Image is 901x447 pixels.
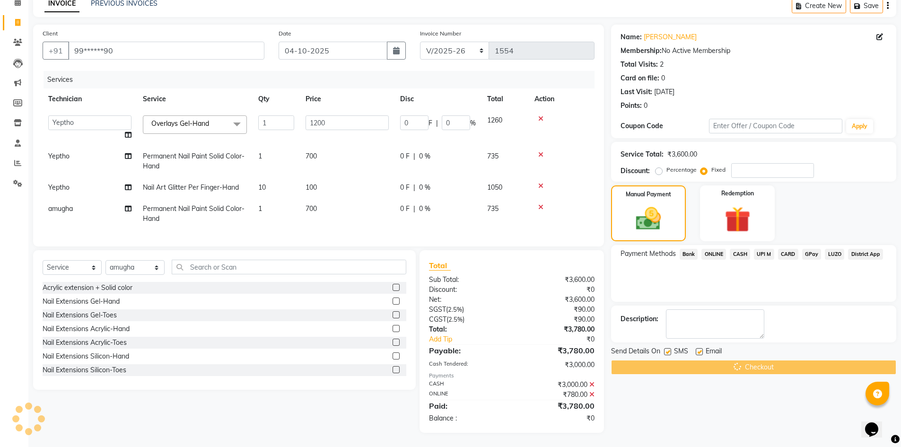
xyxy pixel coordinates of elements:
span: 735 [487,152,499,160]
div: Sub Total: [422,275,512,285]
div: Nail Extensions Gel-Toes [43,310,117,320]
div: ₹0 [512,285,602,295]
div: Points: [621,101,642,111]
span: | [413,151,415,161]
span: SMS [674,346,688,358]
div: ONLINE [422,390,512,400]
div: Description: [621,314,658,324]
div: ( ) [422,305,512,315]
span: LUZO [825,249,844,260]
div: ₹0 [527,334,602,344]
th: Service [137,88,253,110]
div: Total: [422,324,512,334]
span: CARD [778,249,798,260]
input: Enter Offer / Coupon Code [709,119,842,133]
label: Client [43,29,58,38]
div: Card on file: [621,73,659,83]
div: 2 [660,60,664,70]
div: ₹3,600.00 [512,295,602,305]
div: Nail Extensions Acrylic-Toes [43,338,127,348]
span: Payment Methods [621,249,676,259]
th: Qty [253,88,300,110]
span: 0 % [419,183,430,193]
div: ₹3,780.00 [512,400,602,412]
div: CASH [422,380,512,390]
div: Discount: [621,166,650,176]
div: 0 [661,73,665,83]
a: [PERSON_NAME] [644,32,697,42]
div: Last Visit: [621,87,652,97]
div: Nail Extensions Gel-Hand [43,297,120,307]
span: 0 F [400,183,410,193]
span: 1 [258,204,262,213]
div: ₹3,600.00 [512,275,602,285]
span: Yeptho [48,183,70,192]
div: Payments [429,372,594,380]
span: F [429,118,432,128]
div: ( ) [422,315,512,324]
div: Nail Extensions Acrylic-Hand [43,324,130,334]
span: Yeptho [48,152,70,160]
div: Cash Tendered: [422,360,512,370]
span: 1 [258,152,262,160]
span: ONLINE [701,249,726,260]
div: Nail Extensions Silicon-Toes [43,365,126,375]
span: | [413,183,415,193]
div: ₹3,780.00 [512,324,602,334]
th: Disc [394,88,481,110]
th: Total [481,88,529,110]
th: Price [300,88,394,110]
div: Coupon Code [621,121,709,131]
div: Name: [621,32,642,42]
iframe: chat widget [861,409,892,438]
div: ₹3,000.00 [512,360,602,370]
span: 0 F [400,151,410,161]
span: UPI M [754,249,774,260]
img: _gift.svg [717,203,759,236]
span: Overlays Gel-Hand [151,119,209,128]
div: Discount: [422,285,512,295]
button: +91 [43,42,69,60]
span: 0 % [419,204,430,214]
div: ₹90.00 [512,315,602,324]
span: Total [429,261,451,271]
div: ₹90.00 [512,305,602,315]
button: Apply [846,119,873,133]
span: 0 % [419,151,430,161]
span: 1050 [487,183,502,192]
span: amugha [48,204,73,213]
div: No Active Membership [621,46,887,56]
span: 1260 [487,116,502,124]
div: Membership: [621,46,662,56]
span: | [436,118,438,128]
span: 2.5% [448,306,462,313]
span: 700 [306,204,317,213]
span: Nail Art Glitter Per Finger-Hand [143,183,239,192]
span: CGST [429,315,446,324]
div: ₹0 [512,413,602,423]
span: Send Details On [611,346,660,358]
div: ₹780.00 [512,390,602,400]
span: 700 [306,152,317,160]
span: SGST [429,305,446,314]
label: Manual Payment [626,190,671,199]
span: 0 F [400,204,410,214]
div: Services [44,71,602,88]
span: 735 [487,204,499,213]
input: Search or Scan [172,260,406,274]
span: Permanent Nail Paint Solid Color-Hand [143,204,245,223]
div: Balance : [422,413,512,423]
div: Nail Extensions Silicon-Hand [43,351,129,361]
div: ₹3,780.00 [512,345,602,356]
div: Acrylic extension + Solid color [43,283,132,293]
div: Service Total: [621,149,664,159]
label: Invoice Number [420,29,461,38]
label: Redemption [721,189,754,198]
input: Search by Name/Mobile/Email/Code [68,42,264,60]
span: 100 [306,183,317,192]
div: Paid: [422,400,512,412]
span: Bank [680,249,698,260]
span: 2.5% [448,316,463,323]
span: Permanent Nail Paint Solid Color-Hand [143,152,245,170]
span: District App [848,249,883,260]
